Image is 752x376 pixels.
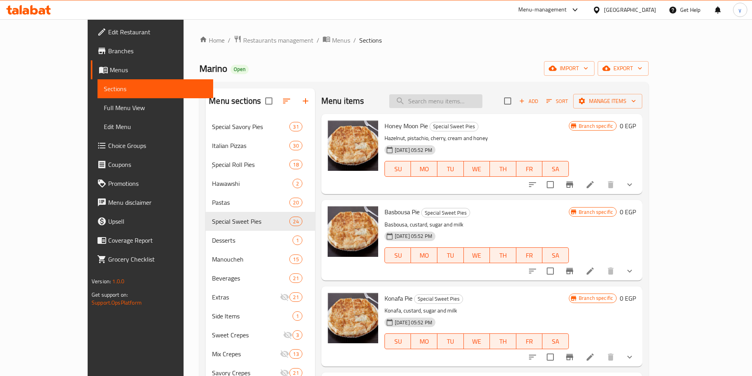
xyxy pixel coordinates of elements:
span: SA [546,336,566,347]
div: items [289,349,302,359]
div: Beverages [212,273,289,283]
span: Promotions [108,179,207,188]
a: Menu disclaimer [91,193,213,212]
span: import [550,64,588,73]
button: TH [490,247,516,263]
button: MO [411,247,437,263]
span: FR [519,163,540,175]
div: Mix Crepes [212,349,280,359]
div: Extras21 [206,288,315,307]
button: show more [620,348,639,367]
span: 1 [293,312,302,320]
button: import [544,61,594,76]
span: TH [493,163,513,175]
span: Sections [104,84,207,94]
li: / [228,36,231,45]
span: 18 [290,161,302,168]
div: items [293,236,302,245]
a: Full Menu View [98,98,213,117]
span: Select section [499,93,516,109]
span: Coupons [108,160,207,169]
button: export [598,61,649,76]
li: / [353,36,356,45]
span: Italian Pizzas [212,141,289,150]
div: items [289,160,302,169]
a: Edit menu item [585,266,595,276]
div: Mix Crepes13 [206,344,315,363]
button: Add [516,95,541,107]
a: Edit Menu [98,117,213,136]
span: Special Savory Pies [212,122,289,131]
span: Honey Moon Pie [384,120,428,132]
span: Branches [108,46,207,56]
svg: Show Choices [625,266,634,276]
span: Version: [92,276,111,286]
span: SU [388,250,408,261]
div: Beverages21 [206,269,315,288]
span: Konafa Pie [384,292,413,304]
div: Desserts [212,236,292,245]
a: Edit menu item [585,180,595,189]
button: show more [620,262,639,281]
div: items [289,217,302,226]
h2: Menu sections [209,95,261,107]
a: Menus [323,35,350,45]
li: / [317,36,319,45]
button: Manage items [573,94,642,108]
h6: 0 EGP [620,120,636,131]
span: Sweet Crepes [212,330,283,340]
span: TU [441,163,461,175]
span: Menu disclaimer [108,198,207,207]
button: MO [411,161,437,177]
button: Sort [544,95,570,107]
button: SA [542,333,569,349]
span: SA [546,163,566,175]
div: [GEOGRAPHIC_DATA] [604,6,656,14]
img: Honey Moon Pie [328,120,378,171]
div: items [289,141,302,150]
svg: Inactive section [280,349,289,359]
nav: breadcrumb [199,35,649,45]
svg: Inactive section [283,330,293,340]
div: items [289,273,302,283]
span: Special Sweet Pies [422,208,470,217]
div: items [293,179,302,188]
span: Select to update [542,349,559,365]
span: Hawawshi [212,179,292,188]
button: delete [601,348,620,367]
span: Manoucheh [212,254,289,264]
div: Desserts1 [206,231,315,250]
button: SA [542,161,569,177]
span: Menus [110,65,207,75]
a: Menus [91,60,213,79]
span: Sort items [541,95,573,107]
span: 15 [290,256,302,263]
span: Coverage Report [108,236,207,245]
button: FR [516,161,543,177]
p: Basbousa, custard, sugar and milk [384,220,569,230]
div: Menu-management [518,5,567,15]
a: Upsell [91,212,213,231]
input: search [389,94,482,108]
svg: Show Choices [625,180,634,189]
span: SU [388,336,408,347]
span: TH [493,250,513,261]
a: Coverage Report [91,231,213,250]
span: [DATE] 05:52 PM [392,232,435,240]
div: Pastas [212,198,289,207]
a: Edit Restaurant [91,22,213,41]
button: SU [384,247,411,263]
button: WE [464,161,490,177]
span: 1.0.0 [112,276,124,286]
span: Branch specific [576,208,616,216]
button: sort-choices [523,262,542,281]
span: MO [414,250,434,261]
span: Marino [199,60,227,77]
svg: Inactive section [280,292,289,302]
button: FR [516,247,543,263]
span: Sort sections [277,92,296,110]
